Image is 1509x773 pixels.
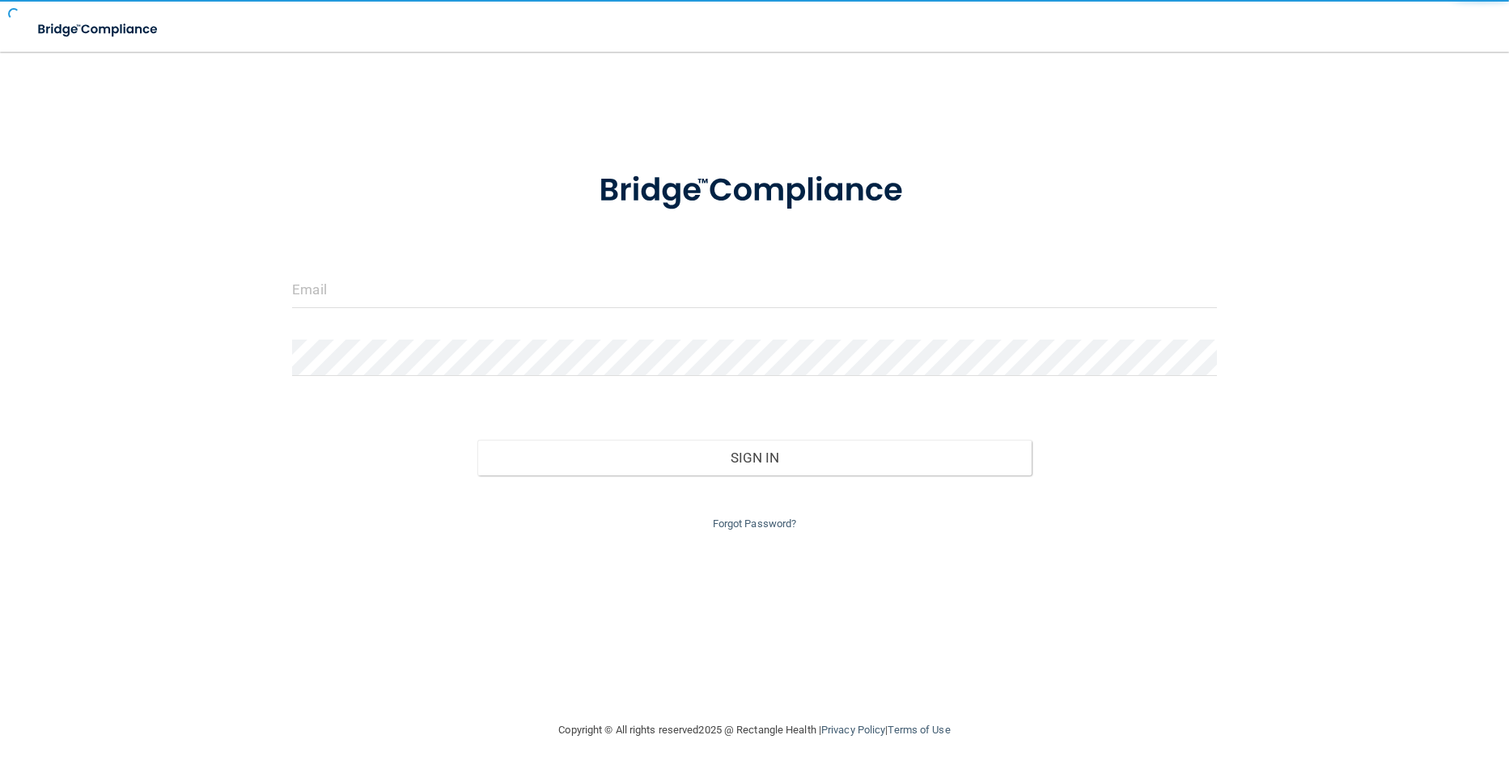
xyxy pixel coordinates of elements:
button: Sign In [477,440,1032,475]
a: Privacy Policy [821,724,885,736]
a: Terms of Use [888,724,950,736]
a: Forgot Password? [713,517,797,530]
input: Email [292,272,1216,308]
img: bridge_compliance_login_screen.278c3ca4.svg [24,13,173,46]
div: Copyright © All rights reserved 2025 @ Rectangle Health | | [460,704,1050,756]
img: bridge_compliance_login_screen.278c3ca4.svg [566,149,943,233]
